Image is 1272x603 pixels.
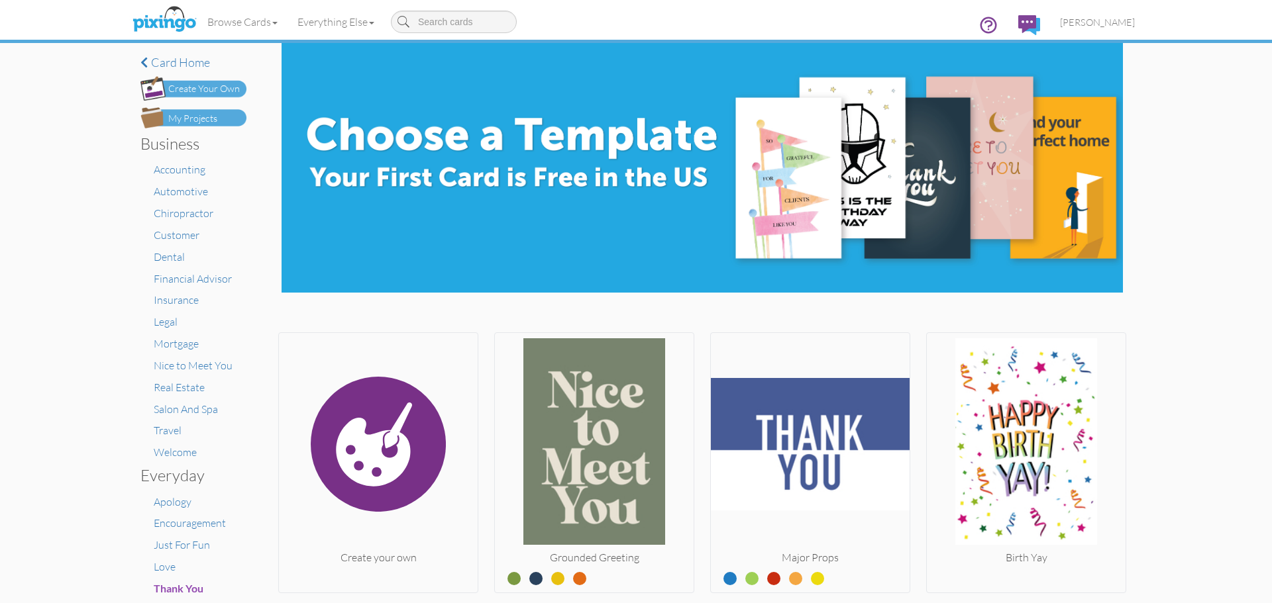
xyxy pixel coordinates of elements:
[154,560,176,573] a: Love
[168,82,240,96] div: Create Your Own
[154,445,197,459] a: Welcome
[154,424,182,437] a: Travel
[140,56,246,70] a: Card home
[927,550,1126,565] div: Birth Yay
[140,135,237,152] h3: Business
[154,582,203,595] a: Thank You
[154,359,233,372] a: Nice to Meet You
[154,163,205,176] a: Accounting
[1018,15,1040,35] img: comments.svg
[154,381,205,394] a: Real Estate
[154,228,199,242] a: Customer
[927,338,1126,550] img: 20250828-163716-8d2042864239-250.jpg
[154,538,210,551] a: Just For Fun
[197,5,288,38] a: Browse Cards
[1050,5,1145,39] a: [PERSON_NAME]
[154,272,232,285] a: Financial Advisor
[711,550,910,565] div: Major Props
[154,293,199,306] a: Insurance
[711,338,910,550] img: 20250716-161921-cab435a0583f-250.jpg
[168,112,217,126] div: My Projects
[154,250,185,263] a: Dental
[391,11,517,33] input: Search cards
[140,467,237,484] h3: Everyday
[495,338,694,550] img: 20250527-043541-0b2d8b8e4674-250.jpg
[288,5,384,38] a: Everything Else
[279,550,478,565] div: Create your own
[129,3,199,36] img: pixingo logo
[1060,17,1135,28] span: [PERSON_NAME]
[279,338,478,550] img: create.svg
[140,107,246,128] img: my-projects-button.png
[154,495,191,508] a: Apology
[154,516,226,530] a: Encouragement
[154,402,218,416] a: Salon And Spa
[140,76,246,101] img: create-own-button.png
[154,315,178,328] a: Legal
[282,43,1122,293] img: e8896c0d-71ea-4978-9834-e4f545c8bf84.jpg
[154,207,213,220] a: Chiropractor
[154,337,199,350] a: Mortgage
[495,550,694,565] div: Grounded Greeting
[154,185,208,198] a: Automotive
